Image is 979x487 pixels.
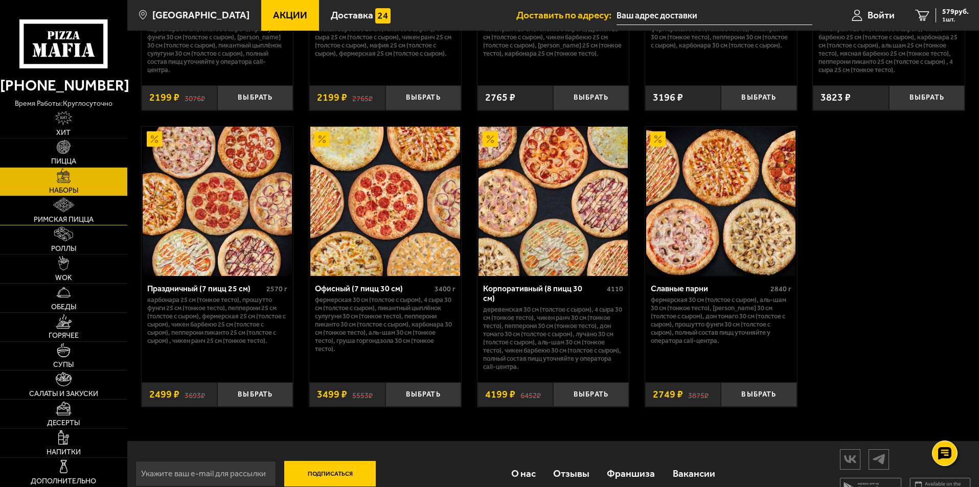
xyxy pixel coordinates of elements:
[51,304,76,311] span: Обеды
[889,85,965,110] button: Выбрать
[650,131,666,147] img: Акционный
[869,450,889,468] img: tg
[31,478,96,485] span: Дополнительно
[47,449,81,456] span: Напитки
[317,92,347,103] span: 2199 ₽
[617,6,812,25] input: Ваш адрес доставки
[385,85,461,110] button: Выбрать
[721,382,796,407] button: Выбрать
[152,10,249,20] span: [GEOGRAPHIC_DATA]
[147,131,162,147] img: Акционный
[653,92,683,103] span: 3196 ₽
[51,158,76,165] span: Пицца
[485,389,515,400] span: 4199 ₽
[273,10,307,20] span: Акции
[651,25,791,50] p: Фермерская 30 см (тонкое тесто), Чикен Ранч 30 см (тонкое тесто), Пепперони 30 см (толстое с сыро...
[553,382,629,407] button: Выбрать
[55,274,72,282] span: WOK
[34,216,94,223] span: Римская пицца
[651,284,768,293] div: Славные парни
[520,389,541,400] s: 6452 ₽
[147,25,288,74] p: Карбонара 30 см (толстое с сыром), Прошутто Фунги 30 см (толстое с сыром), [PERSON_NAME] 30 см (т...
[721,85,796,110] button: Выбрать
[53,361,74,368] span: Супы
[142,127,293,276] a: АкционныйПраздничный (7 пицц 25 см)
[352,92,373,103] s: 2765 ₽
[483,25,624,58] p: Чикен Ранч 25 см (толстое с сыром), Дракон 25 см (толстое с сыром), Чикен Барбекю 25 см (толстое ...
[49,332,79,339] span: Горячее
[29,390,98,398] span: Салаты и закуски
[331,10,373,20] span: Доставка
[435,285,456,293] span: 3400 г
[840,450,860,468] img: vk
[266,285,287,293] span: 2570 г
[479,127,628,276] img: Корпоративный (8 пицц 30 см)
[651,296,791,345] p: Фермерская 30 см (толстое с сыром), Аль-Шам 30 см (тонкое тесто), [PERSON_NAME] 30 см (толстое с ...
[653,389,683,400] span: 2749 ₽
[56,129,71,136] span: Хит
[516,10,617,20] span: Доставить по адресу:
[688,389,709,400] s: 3875 ₽
[646,127,795,276] img: Славные парни
[868,10,895,20] span: Войти
[477,127,629,276] a: АкционныйКорпоративный (8 пицц 30 см)
[942,8,969,15] span: 579 руб.
[185,92,205,103] s: 3076 ₽
[149,92,179,103] span: 2199 ₽
[818,25,959,74] p: Чикен Ранч 25 см (толстое с сыром), Чикен Барбекю 25 см (толстое с сыром), Карбонара 25 см (толст...
[314,131,330,147] img: Акционный
[375,8,391,24] img: 15daf4d41897b9f0e9f617042186c801.svg
[51,245,76,252] span: Роллы
[645,127,797,276] a: АкционныйСлавные парни
[317,389,347,400] span: 3499 ₽
[49,187,78,194] span: Наборы
[385,382,461,407] button: Выбрать
[147,296,288,345] p: Карбонара 25 см (тонкое тесто), Прошутто Фунги 25 см (тонкое тесто), Пепперони 25 см (толстое с с...
[821,92,851,103] span: 3823 ₽
[942,16,969,22] span: 1 шт.
[485,92,515,103] span: 2765 ₽
[315,284,432,293] div: Офисный (7 пицц 30 см)
[483,284,605,303] div: Корпоративный (8 пицц 30 см)
[770,285,791,293] span: 2840 г
[607,285,623,293] span: 4110
[483,306,624,371] p: Деревенская 30 см (толстое с сыром), 4 сыра 30 см (тонкое тесто), Чикен Ранч 30 см (тонкое тесто)...
[315,25,456,58] p: Мясная Барбекю 25 см (толстое с сыром), 4 сыра 25 см (толстое с сыром), Чикен Ранч 25 см (толстое...
[147,284,264,293] div: Праздничный (7 пицц 25 см)
[309,127,461,276] a: АкционныйОфисный (7 пицц 30 см)
[185,389,205,400] s: 3693 ₽
[310,127,460,276] img: Офисный (7 пицц 30 см)
[149,389,179,400] span: 2499 ₽
[553,85,629,110] button: Выбрать
[284,461,376,486] button: Подписаться
[47,420,80,427] span: Десерты
[143,127,292,276] img: Праздничный (7 пицц 25 см)
[135,461,276,486] input: Укажите ваш e-mail для рассылки
[217,382,293,407] button: Выбрать
[483,131,498,147] img: Акционный
[217,85,293,110] button: Выбрать
[352,389,373,400] s: 5553 ₽
[315,296,456,353] p: Фермерская 30 см (толстое с сыром), 4 сыра 30 см (толстое с сыром), Пикантный цыплёнок сулугуни 3...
